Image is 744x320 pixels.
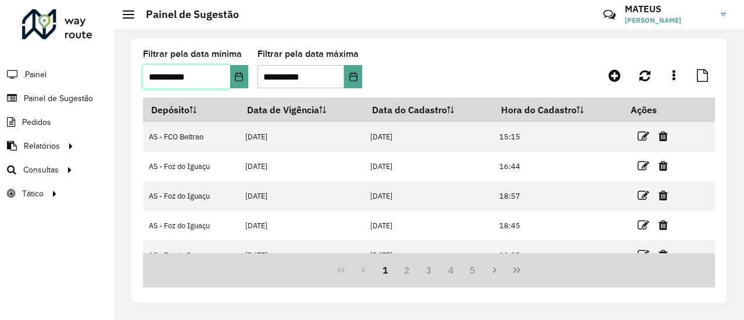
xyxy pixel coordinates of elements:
td: [DATE] [239,240,364,270]
td: [DATE] [364,122,493,152]
label: Filtrar pela data máxima [257,47,359,61]
td: AS - FCO Beltrao [143,122,239,152]
td: 15:15 [493,122,623,152]
a: Contato Rápido [597,2,622,27]
a: Excluir [659,158,668,174]
h2: Painel de Sugestão [134,8,239,21]
td: [DATE] [239,122,364,152]
span: Tático [22,188,44,200]
td: [DATE] [239,181,364,211]
span: [PERSON_NAME] [625,15,712,26]
a: Excluir [659,217,668,233]
td: [DATE] [239,152,364,181]
a: Excluir [659,247,668,263]
td: AS - Foz do Iguaçu [143,181,239,211]
a: Editar [638,247,649,263]
span: Painel [25,69,46,81]
th: Depósito [143,98,239,122]
button: Next Page [484,259,506,281]
a: Excluir [659,128,668,144]
td: [DATE] [239,211,364,240]
h3: MATEUS [625,3,712,15]
span: Relatórios [24,140,60,152]
span: Pedidos [22,116,51,128]
button: 3 [418,259,440,281]
td: [DATE] [364,211,493,240]
button: 4 [440,259,462,281]
span: Consultas [23,164,59,176]
button: 5 [462,259,484,281]
td: AS - Foz do Iguaçu [143,152,239,181]
button: Choose Date [230,65,248,88]
span: Painel de Sugestão [24,92,93,105]
td: 19:23 [493,240,623,270]
a: Editar [638,217,649,233]
td: [DATE] [364,152,493,181]
td: [DATE] [364,181,493,211]
button: Choose Date [344,65,362,88]
th: Data do Cadastro [364,98,493,122]
td: AS - Foz do Iguaçu [143,240,239,270]
td: 18:57 [493,181,623,211]
a: Editar [638,128,649,144]
th: Data de Vigência [239,98,364,122]
button: 1 [374,259,396,281]
a: Editar [638,158,649,174]
td: [DATE] [364,240,493,270]
label: Filtrar pela data mínima [143,47,242,61]
td: 16:44 [493,152,623,181]
th: Hora do Cadastro [493,98,623,122]
td: AS - Foz do Iguaçu [143,211,239,240]
a: Editar [638,188,649,203]
button: Last Page [506,259,528,281]
button: 2 [396,259,418,281]
td: 18:45 [493,211,623,240]
th: Ações [623,98,692,122]
a: Excluir [659,188,668,203]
